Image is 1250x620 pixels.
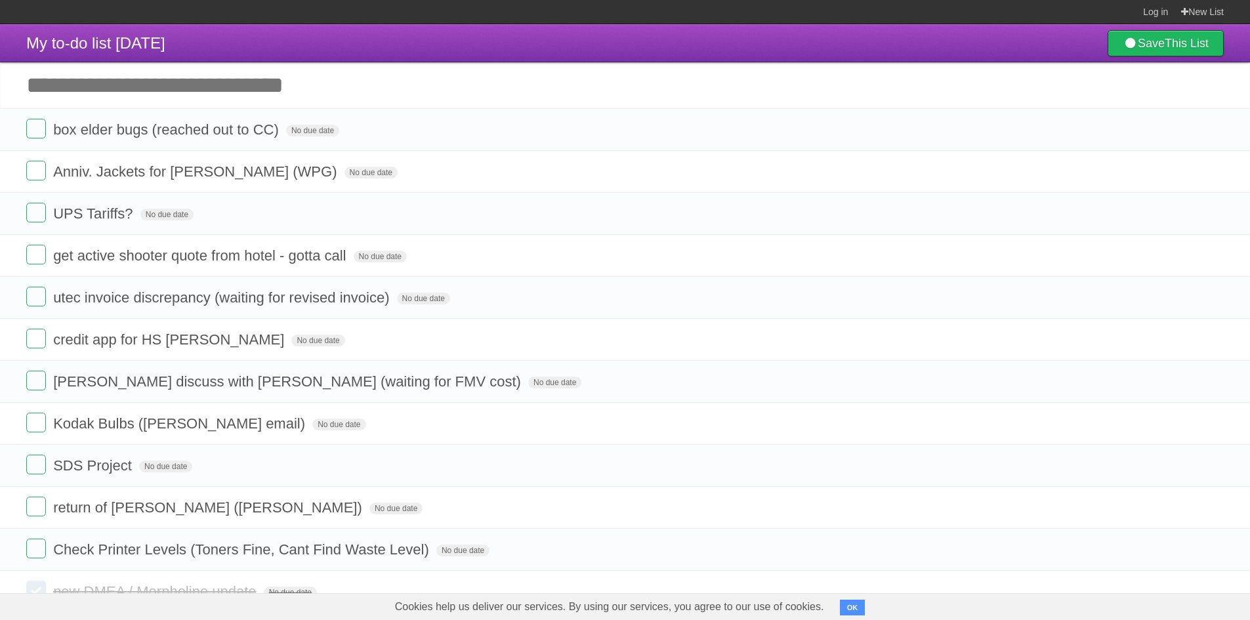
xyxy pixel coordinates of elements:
b: This List [1165,37,1209,50]
label: Done [26,539,46,558]
label: Done [26,161,46,180]
label: Done [26,413,46,432]
span: return of [PERSON_NAME] ([PERSON_NAME]) [53,499,365,516]
span: utec invoice discrepancy (waiting for revised invoice) [53,289,392,306]
span: UPS Tariffs? [53,205,136,222]
label: Done [26,581,46,600]
span: No due date [312,419,365,430]
label: Done [26,329,46,348]
span: Cookies help us deliver our services. By using our services, you agree to our use of cookies. [382,594,837,620]
span: No due date [528,377,581,388]
span: box elder bugs (reached out to CC) [53,121,282,138]
span: No due date [397,293,450,304]
span: My to-do list [DATE] [26,34,165,52]
span: SDS Project [53,457,135,474]
span: No due date [436,545,490,556]
span: No due date [291,335,344,346]
span: credit app for HS [PERSON_NAME] [53,331,287,348]
label: Done [26,203,46,222]
span: No due date [344,167,398,178]
span: Check Printer Levels (Toners Fine, Cant Find Waste Level) [53,541,432,558]
label: Done [26,287,46,306]
a: SaveThis List [1108,30,1224,56]
span: [PERSON_NAME] discuss with [PERSON_NAME] (waiting for FMV cost) [53,373,524,390]
label: Done [26,455,46,474]
span: No due date [286,125,339,136]
span: No due date [354,251,407,262]
label: Done [26,119,46,138]
span: Anniv. Jackets for [PERSON_NAME] (WPG) [53,163,340,180]
span: Kodak Bulbs ([PERSON_NAME] email) [53,415,308,432]
span: new DMEA / Morpholine update [53,583,259,600]
span: No due date [264,587,317,598]
span: No due date [140,209,194,220]
span: get active shooter quote from hotel - gotta call [53,247,349,264]
label: Done [26,497,46,516]
span: No due date [139,461,192,472]
label: Done [26,245,46,264]
label: Done [26,371,46,390]
span: No due date [369,503,423,514]
button: OK [840,600,865,615]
